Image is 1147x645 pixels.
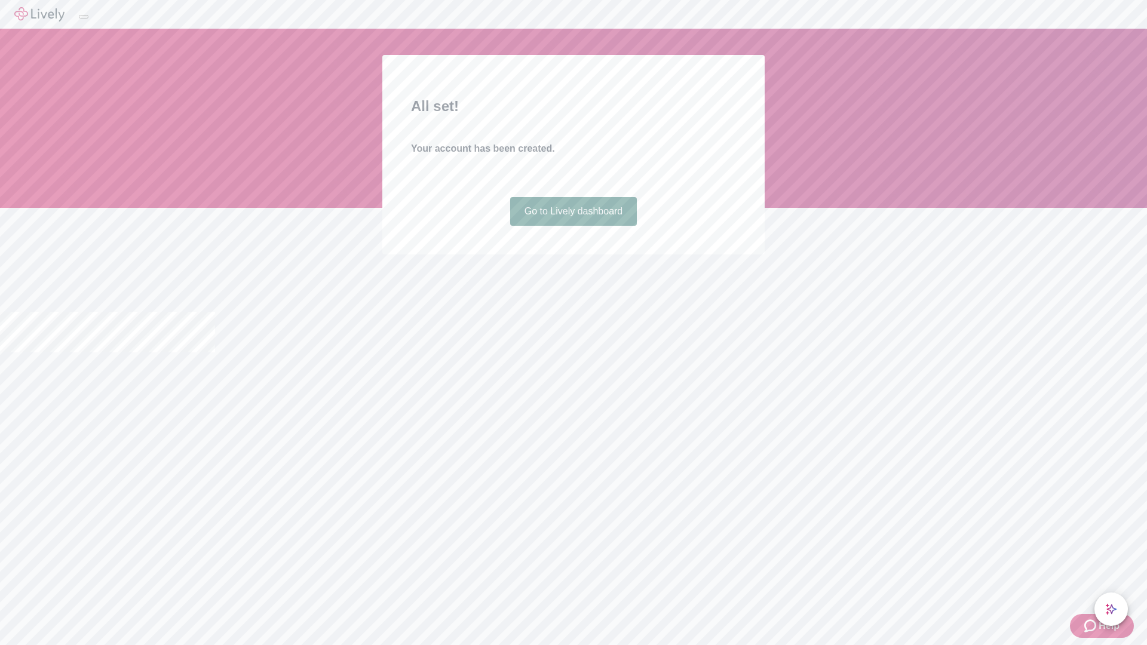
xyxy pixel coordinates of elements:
[510,197,637,226] a: Go to Lively dashboard
[1070,614,1134,638] button: Zendesk support iconHelp
[411,96,736,117] h2: All set!
[411,142,736,156] h4: Your account has been created.
[14,7,65,21] img: Lively
[79,15,88,19] button: Log out
[1105,603,1117,615] svg: Lively AI Assistant
[1094,592,1128,626] button: chat
[1084,619,1099,633] svg: Zendesk support icon
[1099,619,1120,633] span: Help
